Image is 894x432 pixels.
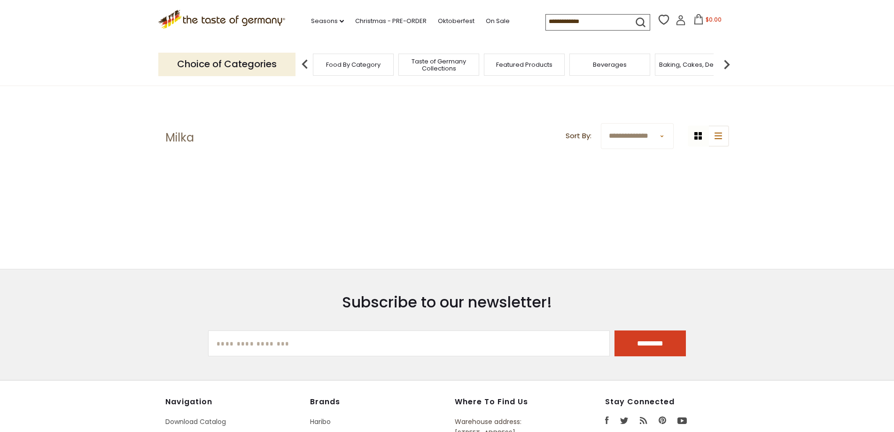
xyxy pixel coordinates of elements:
[311,16,344,26] a: Seasons
[659,61,732,68] a: Baking, Cakes, Desserts
[401,58,476,72] a: Taste of Germany Collections
[158,53,295,76] p: Choice of Categories
[593,61,627,68] a: Beverages
[310,397,445,407] h4: Brands
[355,16,427,26] a: Christmas - PRE-ORDER
[208,293,686,312] h3: Subscribe to our newsletter!
[326,61,381,68] a: Food By Category
[165,131,194,145] h1: Milka
[455,397,562,407] h4: Where to find us
[717,55,736,74] img: next arrow
[438,16,474,26] a: Oktoberfest
[310,417,331,426] a: Haribo
[688,14,728,28] button: $0.00
[496,61,552,68] a: Featured Products
[605,397,729,407] h4: Stay Connected
[486,16,510,26] a: On Sale
[295,55,314,74] img: previous arrow
[165,417,226,426] a: Download Catalog
[706,16,722,24] span: $0.00
[566,130,591,142] label: Sort By:
[165,397,301,407] h4: Navigation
